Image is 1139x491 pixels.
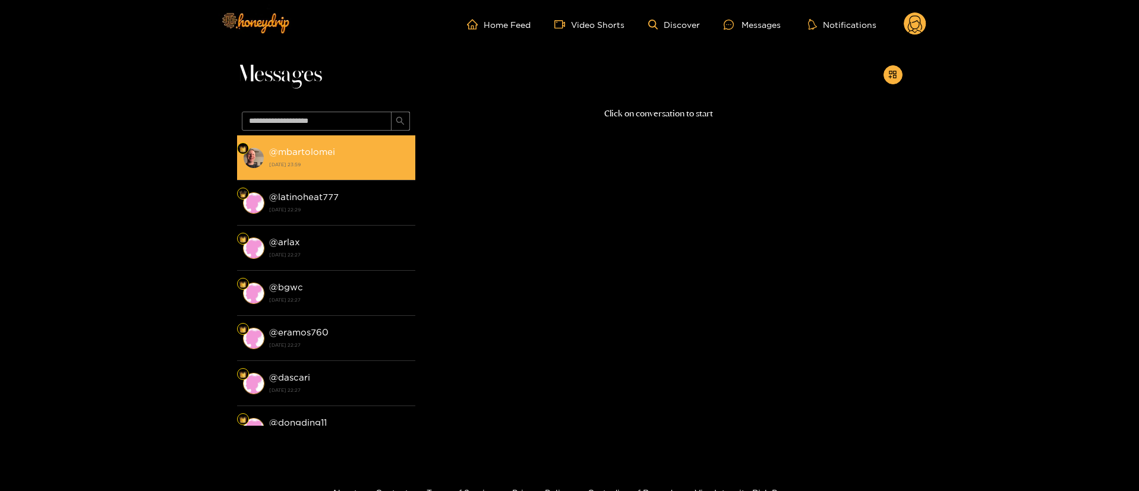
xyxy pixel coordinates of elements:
[269,340,409,350] strong: [DATE] 22:27
[239,145,247,153] img: Fan Level
[237,61,322,89] span: Messages
[724,18,781,31] div: Messages
[554,19,624,30] a: Video Shorts
[243,237,264,259] img: conversation
[239,191,247,198] img: Fan Level
[467,19,484,30] span: home
[269,294,409,305] strong: [DATE] 22:27
[269,372,310,382] strong: @ dascari
[243,373,264,394] img: conversation
[239,281,247,288] img: Fan Level
[269,282,303,292] strong: @ bgwc
[243,328,264,349] img: conversation
[554,19,571,30] span: video-camera
[269,417,327,427] strong: @ dongding11
[243,147,264,169] img: conversation
[269,327,329,337] strong: @ eramos760
[243,283,264,304] img: conversation
[804,18,880,30] button: Notifications
[239,371,247,378] img: Fan Level
[888,70,897,80] span: appstore-add
[396,116,405,126] span: search
[269,249,409,260] strong: [DATE] 22:27
[239,326,247,333] img: Fan Level
[391,112,410,131] button: search
[269,159,409,170] strong: [DATE] 23:59
[467,19,531,30] a: Home Feed
[269,192,339,202] strong: @ latinoheat777
[239,236,247,243] img: Fan Level
[243,192,264,214] img: conversation
[239,416,247,423] img: Fan Level
[269,147,335,157] strong: @ mbartolomei
[884,65,903,84] button: appstore-add
[415,107,903,121] p: Click on conversation to start
[648,20,700,30] a: Discover
[269,237,300,247] strong: @ arlax
[269,204,409,215] strong: [DATE] 22:29
[243,418,264,439] img: conversation
[269,385,409,395] strong: [DATE] 22:27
